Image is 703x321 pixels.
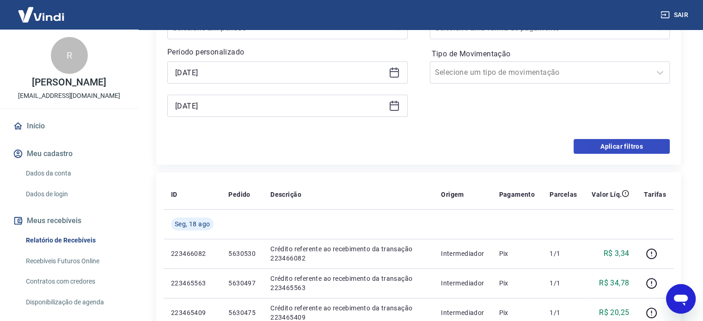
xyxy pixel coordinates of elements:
iframe: Botão para abrir a janela de mensagens [666,284,696,314]
p: R$ 34,78 [599,278,629,289]
p: 223465563 [171,279,214,288]
p: R$ 3,34 [603,248,629,259]
p: ID [171,190,177,199]
p: 223465409 [171,308,214,317]
a: Dados de login [22,185,127,204]
a: Recebíveis Futuros Online [22,252,127,271]
p: Tarifas [644,190,666,199]
p: 1/1 [550,279,577,288]
a: Relatório de Recebíveis [22,231,127,250]
div: R [51,37,88,74]
p: Pix [499,249,535,258]
button: Aplicar filtros [574,139,670,154]
button: Meu cadastro [11,144,127,164]
span: Seg, 18 ago [175,219,210,229]
a: Contratos com credores [22,272,127,291]
p: 1/1 [550,249,577,258]
p: Parcelas [550,190,577,199]
p: Crédito referente ao recebimento da transação 223466082 [270,244,426,263]
p: Descrição [270,190,301,199]
p: 5630530 [228,249,256,258]
p: 223466082 [171,249,214,258]
p: [PERSON_NAME] [32,78,106,87]
p: 5630497 [228,279,256,288]
p: Intermediador [441,279,484,288]
label: Tipo de Movimentação [432,48,668,60]
p: Pagamento [499,190,535,199]
p: Intermediador [441,308,484,317]
p: Valor Líq. [592,190,622,199]
input: Data inicial [175,66,385,79]
input: Data final [175,99,385,113]
p: Pedido [228,190,250,199]
p: 5630475 [228,308,256,317]
a: Início [11,116,127,136]
button: Sair [659,6,692,24]
p: [EMAIL_ADDRESS][DOMAIN_NAME] [18,91,120,101]
p: R$ 20,25 [599,307,629,318]
p: Intermediador [441,249,484,258]
button: Meus recebíveis [11,211,127,231]
p: Crédito referente ao recebimento da transação 223465563 [270,274,426,292]
a: Disponibilização de agenda [22,293,127,312]
p: Período personalizado [167,47,408,58]
p: 1/1 [550,308,577,317]
p: Pix [499,308,535,317]
a: Dados da conta [22,164,127,183]
p: Origem [441,190,464,199]
img: Vindi [11,0,71,29]
p: Pix [499,279,535,288]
